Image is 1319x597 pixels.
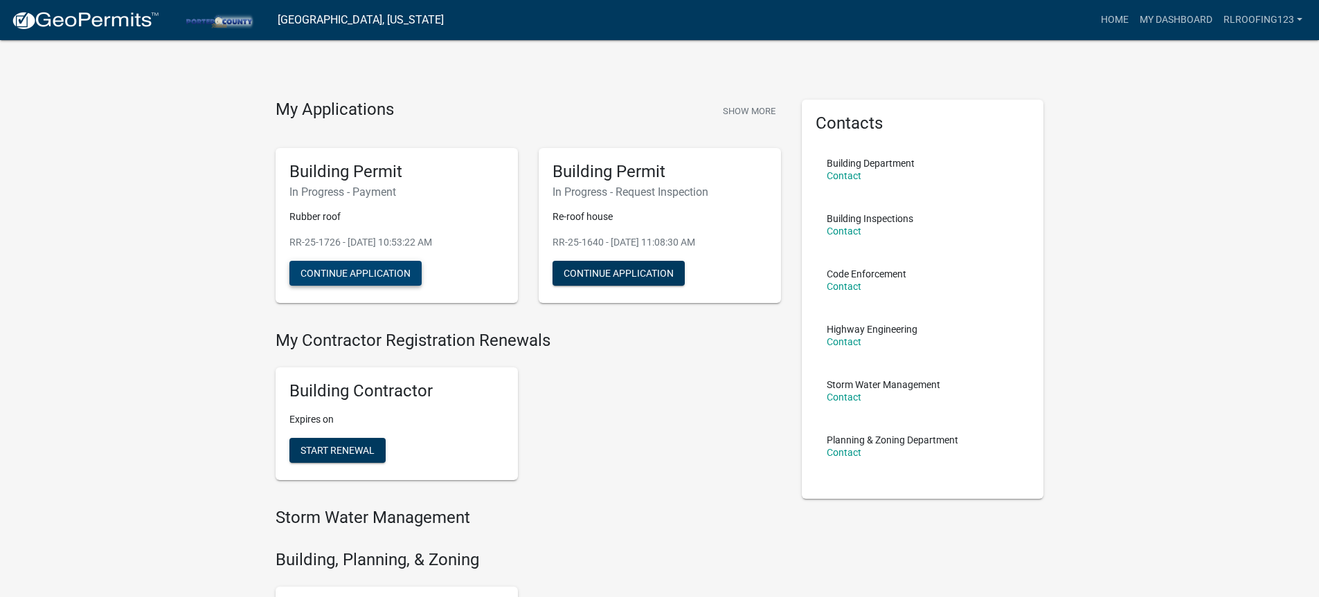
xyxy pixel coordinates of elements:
a: Contact [827,392,861,403]
p: Re-roof house [553,210,767,224]
h5: Building Contractor [289,381,504,401]
h4: My Contractor Registration Renewals [276,331,781,351]
p: Rubber roof [289,210,504,224]
a: [GEOGRAPHIC_DATA], [US_STATE] [278,8,444,32]
p: Storm Water Management [827,380,940,389]
h4: Storm Water Management [276,508,781,528]
a: Contact [827,281,861,292]
a: Contact [827,336,861,347]
button: Start Renewal [289,438,386,463]
h5: Contacts [816,113,1030,134]
button: Continue Application [289,261,422,286]
p: Expires on [289,412,504,427]
p: Highway Engineering [827,324,917,334]
button: Continue Application [553,261,685,286]
p: RR-25-1726 - [DATE] 10:53:22 AM [289,235,504,250]
p: Building Department [827,158,915,168]
a: Contact [827,447,861,458]
p: Planning & Zoning Department [827,435,958,445]
h6: In Progress - Request Inspection [553,185,767,199]
h5: Building Permit [553,162,767,182]
a: Contact [827,226,861,237]
a: Home [1095,7,1134,33]
p: RR-25-1640 - [DATE] 11:08:30 AM [553,235,767,250]
h5: Building Permit [289,162,504,182]
h4: My Applications [276,100,394,120]
img: Porter County, Indiana [170,10,267,29]
p: Code Enforcement [827,269,906,279]
h4: Building, Planning, & Zoning [276,550,781,570]
p: Building Inspections [827,214,913,223]
wm-registration-list-section: My Contractor Registration Renewals [276,331,781,491]
h6: In Progress - Payment [289,185,504,199]
a: Contact [827,170,861,181]
a: My Dashboard [1134,7,1218,33]
span: Start Renewal [300,445,375,456]
a: rlroofing123 [1218,7,1308,33]
button: Show More [717,100,781,122]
